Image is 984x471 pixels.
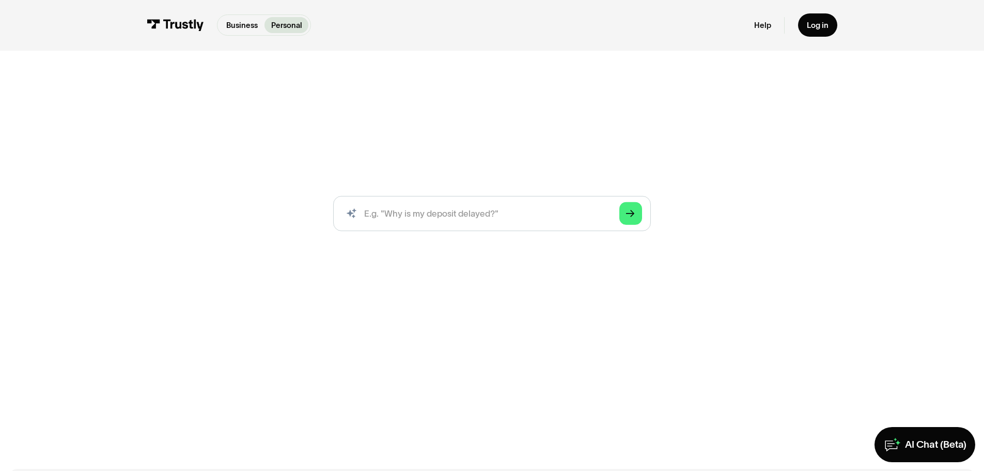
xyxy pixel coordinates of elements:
[271,20,302,31] p: Personal
[333,196,651,231] input: search
[798,13,837,37] a: Log in
[220,17,264,33] a: Business
[754,20,771,30] a: Help
[264,17,308,33] a: Personal
[807,20,829,30] div: Log in
[147,19,204,31] img: Trustly Logo
[226,20,258,31] p: Business
[874,427,975,462] a: AI Chat (Beta)
[905,438,966,451] div: AI Chat (Beta)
